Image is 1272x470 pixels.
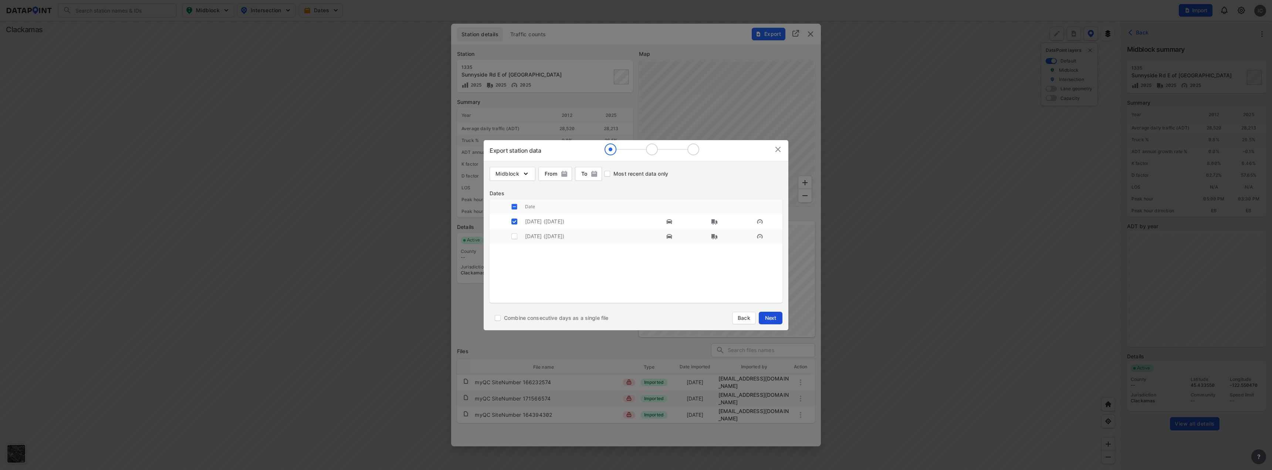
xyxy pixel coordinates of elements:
[490,190,782,197] div: Dates
[605,143,699,155] img: llR8THcIqJKT4tzxLABS9+Wy7j53VXW9jma2eUxb+zwI0ndL13UtNYW78bbi+NGFHop6vbg9+JxKXfH9kZPvL8syoHAAAAAEl...
[525,214,647,229] td: [DATE] ([DATE])
[591,170,598,177] img: png;base64,iVBORw0KGgoAAAANSUhEUgAAABQAAAAUCAYAAACNiR0NAAAACXBIWXMAAAsTAAALEwEAmpwYAAAAAXNSR0IArs...
[495,170,530,177] span: Midblock
[525,199,782,214] div: Date
[525,229,647,244] td: [DATE] ([DATE])
[504,314,608,322] span: Combine consecutive days as a single file
[490,146,541,155] div: Export station data
[756,233,764,240] img: GNxwEyk3CsuCFAAAAAElFTkSuQmCC
[490,199,782,307] table: customized table
[522,170,530,177] img: 5YPKRKmlfpI5mqlR8AD95paCi+0kK1fRFDJSaMmawlwaeJcJwk9O2fotCW5ve9gAAAAASUVORK5CYII=
[711,218,718,225] img: LX1kL0xfshq6bodlbhx3MTWm7tXVoNg+enytLahksfEwAAAAASUVORK5CYII=
[737,314,751,322] span: Back
[774,145,782,154] img: IvGo9hDFjq0U70AQfCTEoVEAFwAAAAASUVORK5CYII=
[666,233,673,240] img: D+gA8wXpYpAJwAgAAAABJRU5ErkJggg==
[756,218,764,225] img: GNxwEyk3CsuCFAAAAAElFTkSuQmCC
[561,170,568,177] img: png;base64,iVBORw0KGgoAAAANSUhEUgAAABQAAAAUCAYAAACNiR0NAAAACXBIWXMAAAsTAAALEwEAmpwYAAAAAXNSR0IArs...
[666,218,673,225] img: D+gA8wXpYpAJwAgAAAABJRU5ErkJggg==
[711,233,718,240] img: LX1kL0xfshq6bodlbhx3MTWm7tXVoNg+enytLahksfEwAAAAASUVORK5CYII=
[613,170,668,177] span: Most recent data only
[763,314,778,322] span: Next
